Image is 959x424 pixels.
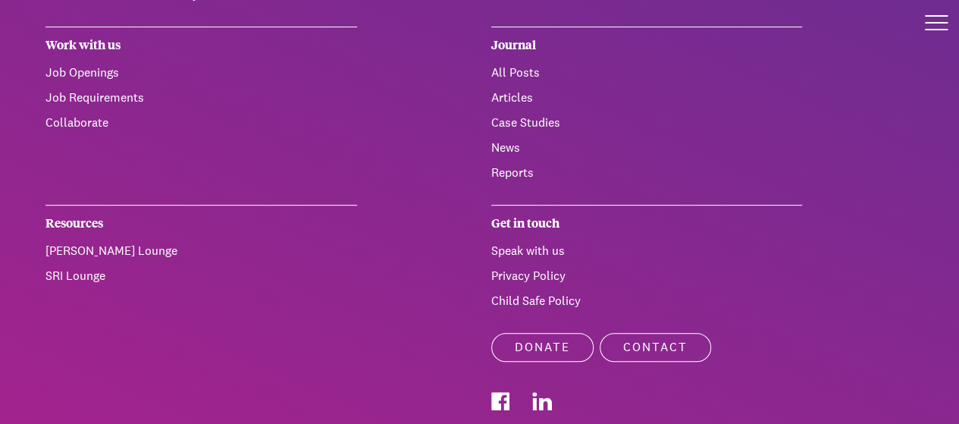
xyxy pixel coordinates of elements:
a: Case Studies [491,115,560,130]
div: Get in touch [491,205,803,242]
a: [PERSON_NAME] Lounge [45,243,177,259]
div: Journal [491,27,803,64]
a: Donate [491,333,594,362]
a: News [491,140,520,155]
img: korus-connect%2F0d265ffc-bd98-4be8-b2f7-d1c93f638371_facebook.svg [491,392,509,410]
img: korus-connect%2Fa5231a53-c643-404c-9a3c-f2100ea27fde_linkedin.svg [532,392,552,410]
div: Work with us [45,27,357,64]
a: Reports [491,165,534,181]
a: All Posts [491,64,540,80]
div: Resources [45,205,357,242]
a: SRI Lounge [45,268,105,284]
a: Privacy Policy [491,268,566,284]
a: Speak with us [491,243,565,259]
a: Contact [600,333,711,362]
a: Articles [491,90,533,105]
a: Job Openings [45,64,119,80]
a: Job Requirements [45,90,144,105]
a: Collaborate [45,115,108,130]
a: Child Safe Policy [491,293,581,309]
